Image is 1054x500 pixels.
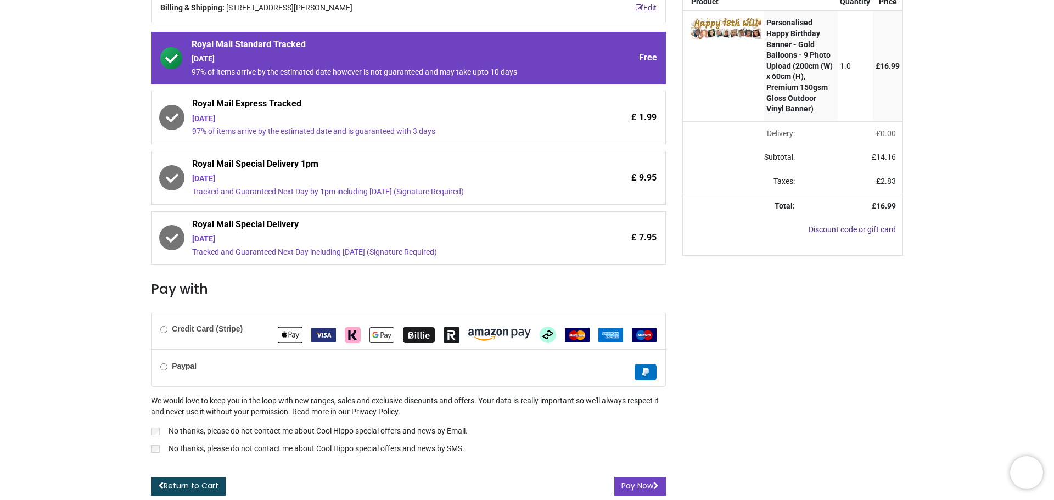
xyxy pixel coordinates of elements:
[876,153,896,161] span: 14.16
[192,38,564,54] span: Royal Mail Standard Tracked
[192,67,564,78] div: 97% of items arrive by the estimated date however is not guaranteed and may take upto 10 days
[192,234,564,245] div: [DATE]
[614,477,666,496] button: Pay Now
[345,330,361,339] span: Klarna
[691,18,761,38] img: dYFhtqjUwAAAABJRU5ErkJggg==
[151,396,666,456] div: We would love to keep you in the loop with new ranges, sales and exclusive discounts and offers. ...
[345,327,361,343] img: Klarna
[278,330,302,339] span: Apple Pay
[636,3,657,14] a: Edit
[151,428,160,435] input: No thanks, please do not contact me about Cool Hippo special offers and news by Email.
[876,201,896,210] span: 16.99
[403,327,435,343] img: Billie
[881,177,896,186] span: 2.83
[278,327,302,343] img: Apple Pay
[635,364,657,380] img: Paypal
[172,324,243,333] b: Credit Card (Stripe)
[169,426,468,437] p: No thanks, please do not contact me about Cool Hippo special offers and news by Email.
[160,363,167,370] input: Paypal
[876,177,896,186] span: £
[192,173,564,184] div: [DATE]
[468,329,531,341] img: Amazon Pay
[598,330,623,339] span: American Express
[169,443,464,454] p: No thanks, please do not contact me about Cool Hippo special offers and news by SMS.
[444,327,459,343] img: Revolut Pay
[683,170,801,194] td: Taxes:
[192,54,564,65] div: [DATE]
[311,330,336,339] span: VISA
[192,218,564,234] span: Royal Mail Special Delivery
[172,362,197,370] b: Paypal
[683,122,801,146] td: Delivery will be updated after choosing a new delivery method
[565,328,590,342] img: MasterCard
[766,18,833,113] strong: Personalised Happy Birthday Banner - Gold Balloons - 9 Photo Upload (200cm (W) x 60cm (H), Premiu...
[151,477,226,496] a: Return to Cart
[872,153,896,161] span: £
[160,326,167,333] input: Credit Card (Stripe)
[369,330,394,339] span: Google Pay
[631,111,657,123] span: £ 1.99
[809,225,896,234] a: Discount code or gift card
[540,330,556,339] span: Afterpay Clearpay
[151,445,160,453] input: No thanks, please do not contact me about Cool Hippo special offers and news by SMS.
[872,201,896,210] strong: £
[635,367,657,376] span: Paypal
[192,247,564,258] div: Tracked and Guaranteed Next Day including [DATE] (Signature Required)
[632,328,657,342] img: Maestro
[226,3,352,14] span: [STREET_ADDRESS][PERSON_NAME]
[632,330,657,339] span: Maestro
[840,61,870,72] div: 1.0
[192,187,564,198] div: Tracked and Guaranteed Next Day by 1pm including [DATE] (Signature Required)
[160,3,225,12] b: Billing & Shipping:
[151,280,666,299] h3: Pay with
[631,232,657,244] span: £ 7.95
[881,129,896,138] span: 0.00
[880,61,900,70] span: 16.99
[192,158,564,173] span: Royal Mail Special Delivery 1pm
[876,61,900,70] span: £
[444,330,459,339] span: Revolut Pay
[369,327,394,343] img: Google Pay
[468,330,531,339] span: Amazon Pay
[775,201,795,210] strong: Total:
[192,126,564,137] div: 97% of items arrive by the estimated date and is guaranteed with 3 days
[403,330,435,339] span: Billie
[540,327,556,343] img: Afterpay Clearpay
[1010,456,1043,489] iframe: Brevo live chat
[639,52,657,64] span: Free
[876,129,896,138] span: £
[311,328,336,342] img: VISA
[192,98,564,113] span: Royal Mail Express Tracked
[598,328,623,342] img: American Express
[683,145,801,170] td: Subtotal:
[192,114,564,125] div: [DATE]
[565,330,590,339] span: MasterCard
[631,172,657,184] span: £ 9.95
